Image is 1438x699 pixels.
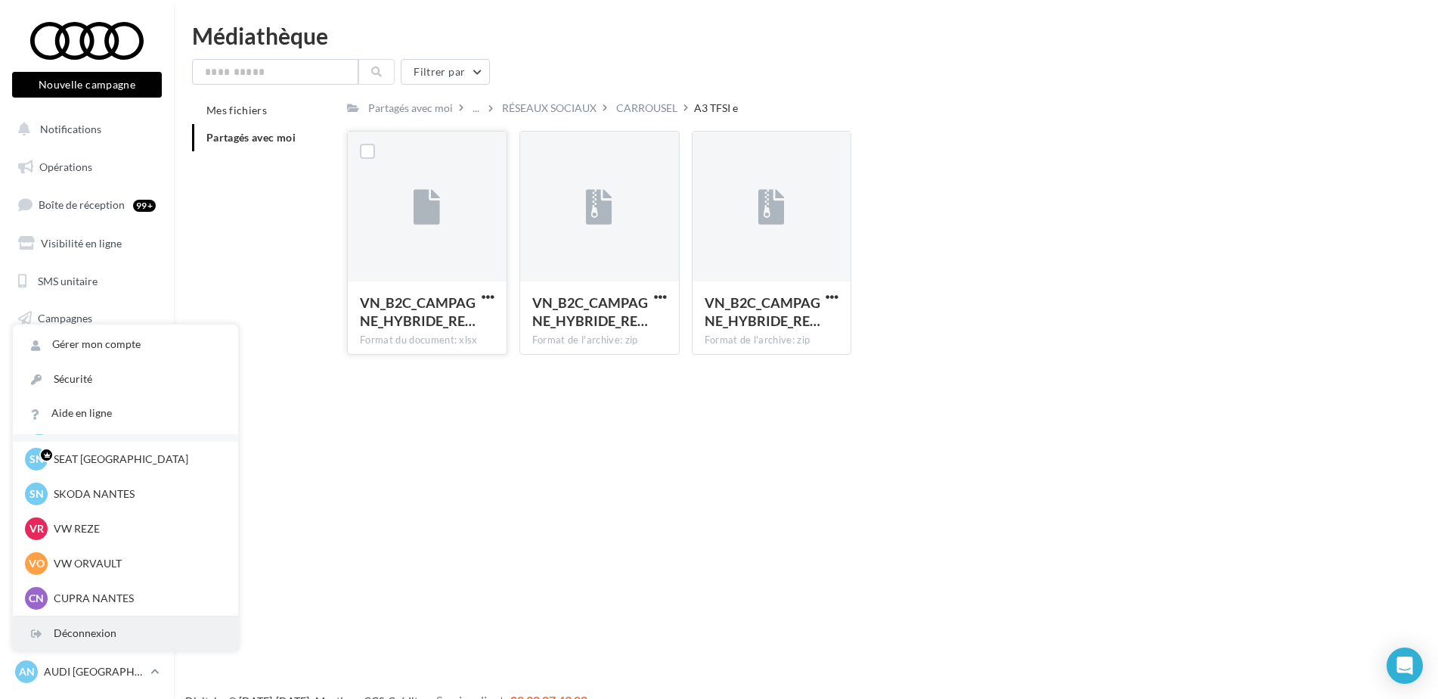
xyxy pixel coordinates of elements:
[29,556,45,571] span: VO
[133,200,156,212] div: 99+
[206,131,296,144] span: Partagés avec moi
[54,486,220,502] p: SKODA NANTES
[192,24,1420,47] div: Médiathèque
[54,452,220,467] p: SEAT [GEOGRAPHIC_DATA]
[532,334,667,347] div: Format de l'archive: zip
[44,664,144,679] p: AUDI [GEOGRAPHIC_DATA]
[502,101,597,116] div: RÉSEAUX SOCIAUX
[29,591,44,606] span: CN
[360,334,494,347] div: Format du document: xlsx
[29,521,44,536] span: VR
[1387,648,1423,684] div: Open Intercom Messenger
[29,486,44,502] span: SN
[19,664,35,679] span: AN
[29,452,44,467] span: SN
[54,556,220,571] p: VW ORVAULT
[9,303,165,334] a: Campagnes
[12,657,162,686] a: AN AUDI [GEOGRAPHIC_DATA]
[9,340,165,372] a: Médiathèque
[54,521,220,536] p: VW REZE
[9,188,165,221] a: Boîte de réception99+
[54,591,220,606] p: CUPRA NANTES
[41,237,122,250] span: Visibilité en ligne
[12,72,162,98] button: Nouvelle campagne
[9,151,165,183] a: Opérations
[705,294,820,329] span: VN_B2C_CAMPAGNE_HYBRIDE_RECHARGEABLE_A3_TFSI_e_CARROUSEL_1080x1080
[39,198,125,211] span: Boîte de réception
[13,362,238,396] a: Sécurité
[616,101,677,116] div: CARROUSEL
[39,160,92,173] span: Opérations
[9,378,165,423] a: PLV et print personnalisable
[9,228,165,259] a: Visibilité en ligne
[206,104,267,116] span: Mes fichiers
[38,274,98,287] span: SMS unitaire
[401,59,490,85] button: Filtrer par
[13,328,238,362] a: Gérer mon compte
[470,98,482,119] div: ...
[9,266,165,297] a: SMS unitaire
[13,617,238,651] div: Déconnexion
[532,294,648,329] span: VN_B2C_CAMPAGNE_HYBRIDE_RECHARGEABLE_A3_TFSI_e_PL_1080x1920
[9,113,159,145] button: Notifications
[40,123,101,135] span: Notifications
[13,396,238,430] a: Aide en ligne
[38,312,92,325] span: Campagnes
[694,101,738,116] div: A3 TFSI e
[368,101,453,116] div: Partagés avec moi
[705,334,839,347] div: Format de l'archive: zip
[360,294,476,329] span: VN_B2C_CAMPAGNE_HYBRIDE_RECHARGEABLE_WORDINGS_SOME_A3_TFSI_e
